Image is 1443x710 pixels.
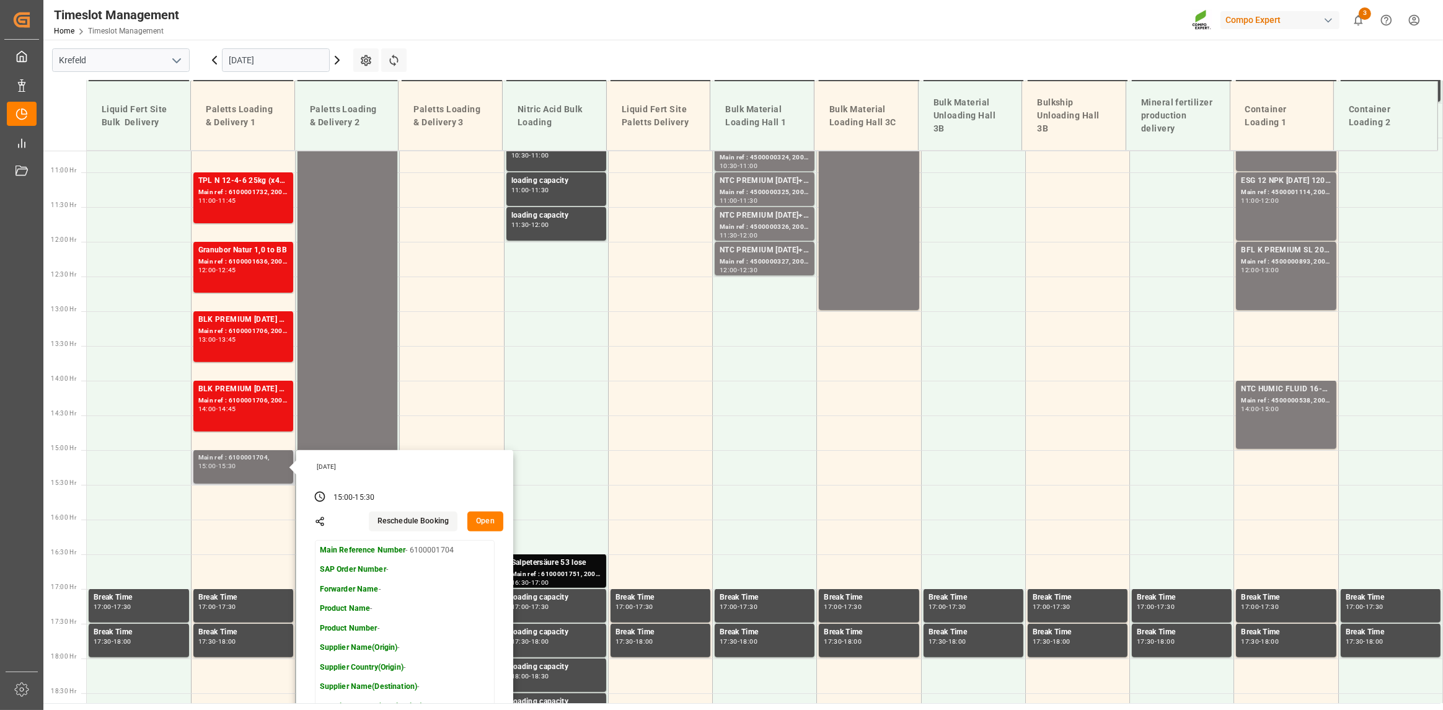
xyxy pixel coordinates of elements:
[1155,604,1157,610] div: -
[824,626,914,639] div: Break Time
[844,604,862,610] div: 17:30
[1137,639,1155,644] div: 17:30
[842,639,844,644] div: -
[320,584,454,595] p: -
[635,604,653,610] div: 17:30
[720,187,810,198] div: Main ref : 4500000325, 2000000077
[529,153,531,158] div: -
[529,673,531,679] div: -
[720,244,810,257] div: NTC PREMIUM [DATE]+3+TE BULK
[1137,626,1227,639] div: Break Time
[929,592,1018,604] div: Break Time
[1259,406,1261,412] div: -
[167,51,185,70] button: open menu
[320,663,404,672] strong: Supplier Country(Origin)
[720,267,738,273] div: 12:00
[216,198,218,203] div: -
[1344,6,1372,34] button: show 3 new notifications
[198,406,216,412] div: 14:00
[320,624,377,632] strong: Product Number
[1241,244,1331,257] div: BFL K PREMIUM SL 20L(x48)EN,IN,MD(24)MTO
[739,604,757,610] div: 17:30
[1259,604,1261,610] div: -
[218,604,236,610] div: 17:30
[511,175,601,187] div: loading capacity
[616,639,633,644] div: 17:30
[216,267,218,273] div: -
[320,682,417,691] strong: Supplier Name(Destination)
[198,257,288,267] div: Main ref : 6100001636, 2000001322
[720,639,738,644] div: 17:30
[51,167,76,174] span: 11:00 Hr
[616,604,633,610] div: 17:00
[1259,639,1261,644] div: -
[1137,592,1227,604] div: Break Time
[1241,187,1331,198] div: Main ref : 4500001114, 2000001086
[720,163,738,169] div: 10:30
[1259,198,1261,203] div: -
[1192,9,1212,31] img: Screenshot%202023-09-29%20at%2010.02.21.png_1712312052.png
[198,396,288,406] div: Main ref : 6100001706, 2000001285
[54,6,179,24] div: Timeslot Management
[51,688,76,694] span: 18:30 Hr
[51,306,76,313] span: 13:00 Hr
[946,604,948,610] div: -
[51,618,76,625] span: 17:30 Hr
[198,314,288,326] div: BLK PREMIUM [DATE] 25kg(x40)D,EN,PL,FNLEST TE-MAX 11-48 20kg (x45) D,EN,PL,FRFLO T PERM [DATE] 25...
[94,639,112,644] div: 17:30
[1241,396,1331,406] div: Main ref : 4500000538, 2000000442
[511,696,601,708] div: loading capacity
[198,326,288,337] div: Main ref : 6100001706, 2000001285
[1220,8,1344,32] button: Compo Expert
[320,564,454,575] p: -
[739,198,757,203] div: 11:30
[320,603,454,615] p: -
[216,463,218,469] div: -
[720,222,810,233] div: Main ref : 4500000326, 2000000077
[333,492,353,504] div: 15:00
[1052,604,1070,610] div: 17:30
[94,626,184,639] div: Break Time
[1033,592,1123,604] div: Break Time
[1052,639,1070,644] div: 18:00
[1261,406,1279,412] div: 15:00
[720,592,810,604] div: Break Time
[97,98,180,134] div: Liquid Fert Site Bulk Delivery
[948,604,966,610] div: 17:30
[531,673,549,679] div: 18:30
[824,98,908,134] div: Bulk Material Loading Hall 3C
[720,153,810,163] div: Main ref : 4500000324, 2000000077
[1366,639,1383,644] div: 18:00
[1261,639,1279,644] div: 18:00
[739,267,757,273] div: 12:30
[1241,592,1331,604] div: Break Time
[51,653,76,660] span: 18:00 Hr
[51,584,76,590] span: 17:00 Hr
[529,604,531,610] div: -
[216,604,218,610] div: -
[218,337,236,342] div: 13:45
[842,604,844,610] div: -
[198,604,216,610] div: 17:00
[720,98,804,134] div: Bulk Material Loading Hall 1
[198,267,216,273] div: 12:00
[201,98,285,134] div: Paletts Loading & Delivery 1
[529,639,531,644] div: -
[216,639,218,644] div: -
[353,492,355,504] div: -
[511,222,529,228] div: 11:30
[1363,604,1365,610] div: -
[720,257,810,267] div: Main ref : 4500000327, 2000000077
[51,340,76,347] span: 13:30 Hr
[198,463,216,469] div: 15:00
[1346,626,1436,639] div: Break Time
[218,463,236,469] div: 15:30
[320,642,454,654] p: -
[1241,267,1259,273] div: 12:00
[51,236,76,243] span: 12:00 Hr
[1366,604,1383,610] div: 17:30
[529,187,531,193] div: -
[113,604,131,610] div: 17:30
[51,271,76,278] span: 12:30 Hr
[1137,604,1155,610] div: 17:00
